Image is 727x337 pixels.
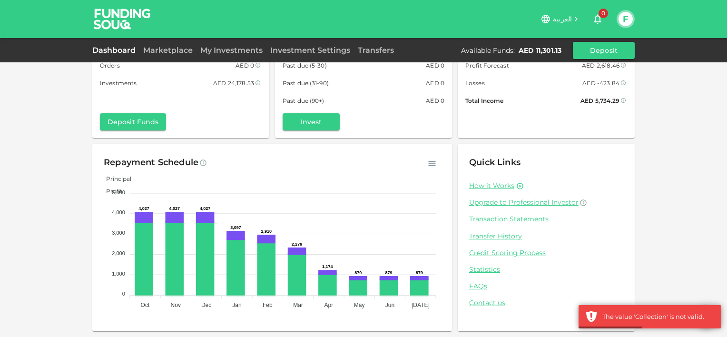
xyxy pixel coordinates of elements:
span: Principal [99,175,131,182]
tspan: Nov [171,302,181,308]
a: My Investments [196,46,266,55]
div: AED 24,178.53 [213,78,254,88]
button: Invest [283,113,340,130]
div: AED 0 [426,96,444,106]
div: AED -423.84 [582,78,619,88]
div: The value 'Collection' is not valid. [602,312,714,322]
tspan: Feb [263,302,273,308]
a: FAQs [469,282,623,291]
a: Upgrade to Professional Investor [469,198,623,207]
span: Upgrade to Professional Investor [469,198,579,207]
span: Investments [100,78,137,88]
tspan: 4,000 [112,209,125,215]
tspan: Oct [141,302,150,308]
button: Deposit [573,42,635,59]
button: F [619,12,633,26]
a: Investment Settings [266,46,354,55]
span: Profit [99,188,122,195]
span: Quick Links [469,157,521,168]
span: Orders [100,60,120,70]
div: Repayment Schedule [104,155,198,170]
tspan: Jan [232,302,241,308]
div: AED 0 [426,60,444,70]
span: Past due (90+) [283,96,324,106]
tspan: Mar [293,302,303,308]
div: AED 0 [236,60,254,70]
span: 0 [599,9,608,18]
a: Transaction Statements [469,215,623,224]
tspan: 5,000 [112,189,125,195]
a: Transfers [354,46,398,55]
tspan: Dec [201,302,211,308]
span: Past due (5-30) [283,60,327,70]
a: Statistics [469,265,623,274]
a: How it Works [469,181,514,190]
a: Credit Scoring Process [469,248,623,258]
button: 0 [588,10,607,29]
span: العربية [553,15,572,23]
tspan: 1,000 [112,271,125,277]
tspan: 0 [122,291,125,297]
div: AED 5,734.29 [580,96,619,106]
span: Total Income [465,96,503,106]
div: AED 2,618.46 [582,60,619,70]
a: Transfer History [469,232,623,241]
a: Dashboard [92,46,139,55]
span: Losses [465,78,485,88]
span: Profit Forecast [465,60,509,70]
span: Past due (31-90) [283,78,329,88]
tspan: Jun [385,302,394,308]
tspan: 2,000 [112,250,125,256]
tspan: [DATE] [412,302,430,308]
tspan: May [354,302,365,308]
div: AED 11,301.13 [519,46,561,55]
div: Available Funds : [461,46,515,55]
tspan: 3,000 [112,230,125,236]
a: Contact us [469,298,623,307]
tspan: Apr [324,302,334,308]
button: Deposit Funds [100,113,166,130]
div: AED 0 [426,78,444,88]
a: Marketplace [139,46,196,55]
